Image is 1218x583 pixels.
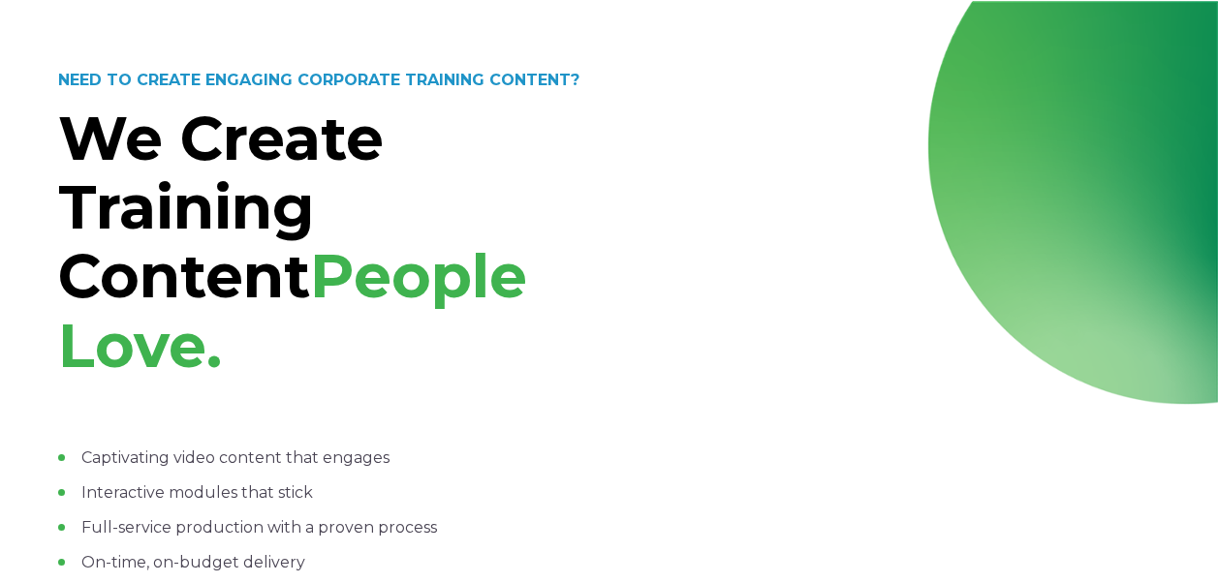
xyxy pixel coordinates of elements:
[81,448,390,467] span: Captivating video content that engages
[621,110,1202,438] iframe: NextThought Reel
[81,553,305,571] span: On-time, on-budget delivery
[81,483,313,502] span: Interactive modules that stick
[58,71,579,89] strong: NEED TO CREATE ENGAGING CORPORATE TRAINING CONTENT?
[58,102,384,314] span: We Create Training Content
[81,518,437,537] span: Full-service production with a proven process
[58,239,527,382] span: People Love.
